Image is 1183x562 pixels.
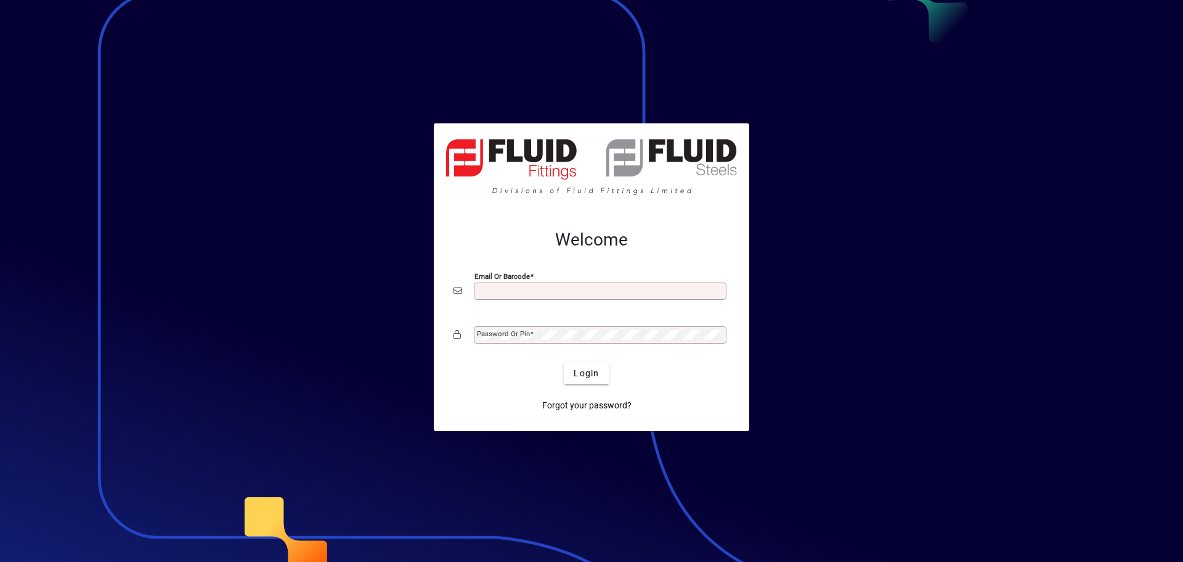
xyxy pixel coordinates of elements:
span: Forgot your password? [542,399,632,412]
mat-label: Email or Barcode [474,272,530,281]
h2: Welcome [453,229,730,250]
mat-label: Password or Pin [477,329,530,338]
button: Login [564,362,609,384]
a: Forgot your password? [537,394,636,416]
span: Login [574,367,599,380]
